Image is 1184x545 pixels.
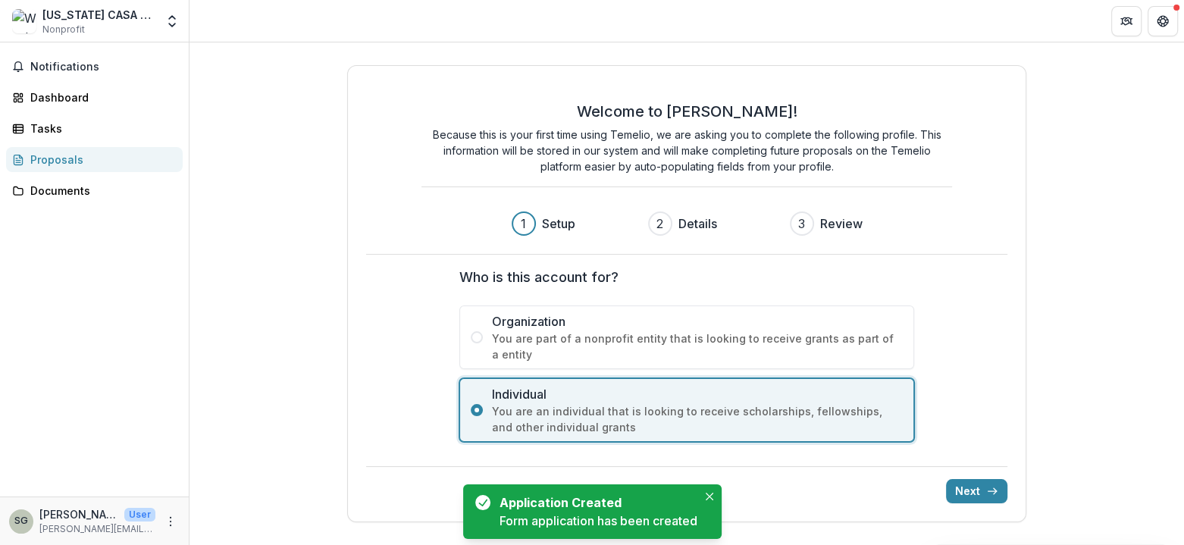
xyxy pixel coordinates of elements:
[124,508,155,522] p: User
[42,7,155,23] div: [US_STATE] CASA Association Inc.
[6,178,183,203] a: Documents
[30,152,171,168] div: Proposals
[30,183,171,199] div: Documents
[1148,6,1178,36] button: Get Help
[500,512,697,530] div: Form application has been created
[492,385,903,403] span: Individual
[6,85,183,110] a: Dashboard
[6,55,183,79] button: Notifications
[421,127,952,174] p: Because this is your first time using Temelio, we are asking you to complete the following profil...
[798,215,805,233] div: 3
[30,89,171,105] div: Dashboard
[42,23,85,36] span: Nonprofit
[678,215,717,233] h3: Details
[161,512,180,531] button: More
[14,516,28,526] div: Shanna L C Gray
[500,493,691,512] div: Application Created
[492,312,903,330] span: Organization
[39,522,155,536] p: [PERSON_NAME][EMAIL_ADDRESS][DOMAIN_NAME]
[700,487,719,506] button: Close
[521,215,526,233] div: 1
[6,147,183,172] a: Proposals
[542,215,575,233] h3: Setup
[492,330,903,362] span: You are part of a nonprofit entity that is looking to receive grants as part of a entity
[946,479,1007,503] button: Next
[656,215,663,233] div: 2
[1111,6,1142,36] button: Partners
[6,116,183,141] a: Tasks
[577,102,797,121] h2: Welcome to [PERSON_NAME]!
[492,403,903,435] span: You are an individual that is looking to receive scholarships, fellowships, and other individual ...
[161,6,183,36] button: Open entity switcher
[30,121,171,136] div: Tasks
[820,215,863,233] h3: Review
[459,267,905,287] label: Who is this account for?
[30,61,177,74] span: Notifications
[512,211,863,236] div: Progress
[12,9,36,33] img: West Virginia CASA Association Inc.
[39,506,118,522] p: [PERSON_NAME]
